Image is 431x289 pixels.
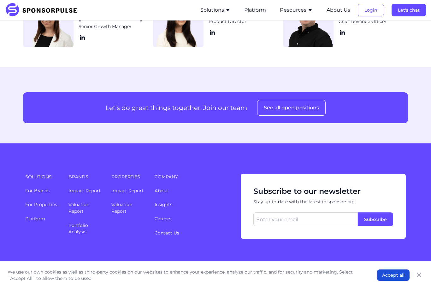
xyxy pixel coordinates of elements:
[79,24,132,30] span: Senior Growth Manager
[392,7,426,13] a: Let's chat
[5,3,82,17] img: SponsorPulse
[68,174,104,180] span: Brands
[155,188,168,194] a: About
[339,19,387,25] span: Chief Revenue Officer
[155,202,172,207] a: Insights
[244,7,266,13] a: Platform
[155,216,171,222] a: Careers
[8,269,364,281] p: We use our own cookies as well as third-party cookies on our websites to enhance your experience,...
[257,105,326,111] a: See all open positions
[155,230,179,236] a: Contact Us
[358,7,384,13] a: Login
[253,212,358,226] input: Enter your email
[253,199,393,205] span: Stay up-to-date with the latest in sponsorship
[253,186,393,196] span: Subscribe to our newsletter
[25,216,45,222] a: Platform
[105,103,247,112] p: Let's do great things together. Join our team
[257,100,326,116] button: See all open positions
[280,6,313,14] button: Resources
[25,202,57,207] a: For Properties
[327,6,350,14] button: About Us
[244,6,266,14] button: Platform
[68,188,101,194] a: Impact Report
[209,19,246,25] span: Product Director
[358,212,393,226] button: Subscribe
[111,188,144,194] a: Impact Report
[111,202,132,214] a: Valuation Report
[155,174,233,180] span: Company
[25,188,50,194] a: For Brands
[68,202,89,214] a: Valuation Report
[377,269,410,281] button: Accept all
[399,259,431,289] iframe: Chat Widget
[25,174,61,180] span: Solutions
[358,4,384,16] button: Login
[200,6,230,14] button: Solutions
[68,223,88,235] a: Portfolio Analysis
[111,174,147,180] span: Properties
[327,7,350,13] a: About Us
[392,4,426,16] button: Let's chat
